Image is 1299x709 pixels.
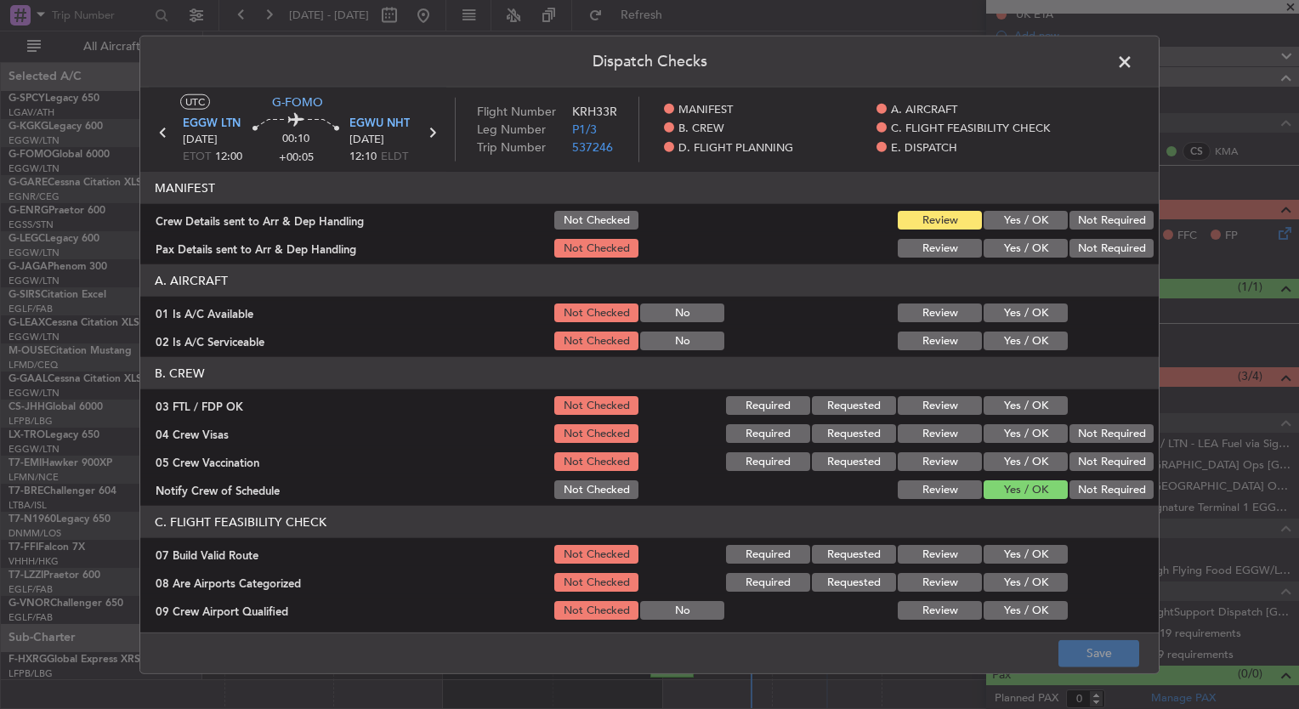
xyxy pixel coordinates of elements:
[1069,480,1154,499] button: Not Required
[984,480,1068,499] button: Yes / OK
[984,303,1068,322] button: Yes / OK
[984,211,1068,230] button: Yes / OK
[1069,239,1154,258] button: Not Required
[984,396,1068,415] button: Yes / OK
[984,601,1068,620] button: Yes / OK
[1069,211,1154,230] button: Not Required
[984,573,1068,592] button: Yes / OK
[984,545,1068,564] button: Yes / OK
[984,452,1068,471] button: Yes / OK
[984,332,1068,350] button: Yes / OK
[984,239,1068,258] button: Yes / OK
[1069,452,1154,471] button: Not Required
[984,424,1068,443] button: Yes / OK
[1069,424,1154,443] button: Not Required
[891,121,1050,138] span: C. FLIGHT FEASIBILITY CHECK
[140,37,1159,88] header: Dispatch Checks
